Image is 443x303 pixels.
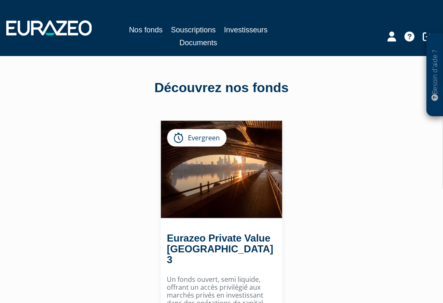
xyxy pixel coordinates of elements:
[161,121,282,218] img: Eurazeo Private Value Europe 3
[167,232,273,265] a: Eurazeo Private Value [GEOGRAPHIC_DATA] 3
[27,78,416,98] div: Découvrez nos fonds
[167,129,226,147] div: Evergreen
[224,24,268,36] a: Investisseurs
[430,38,440,112] p: Besoin d'aide ?
[179,37,217,49] a: Documents
[171,24,216,36] a: Souscriptions
[129,24,163,37] a: Nos fonds
[6,20,92,35] img: 1732889491-logotype_eurazeo_blanc_rvb.png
